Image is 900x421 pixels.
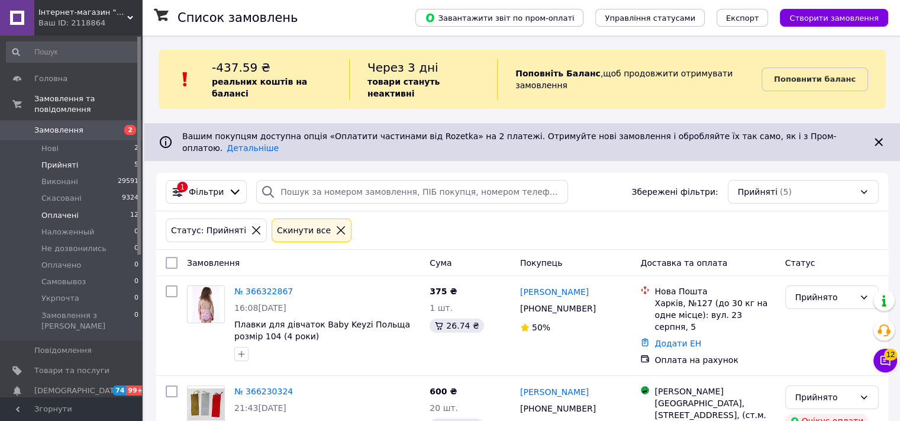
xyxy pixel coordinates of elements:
span: 2 [124,125,136,135]
span: Створити замовлення [789,14,879,23]
a: Плавки для дівчаток Baby Keyzi Польща розмір 104 (4 роки) [234,320,410,341]
b: товари стануть неактивні [367,77,440,98]
span: Товари та послуги [34,365,109,376]
span: Оплачені [41,210,79,221]
div: Ваш ID: 2118864 [38,18,142,28]
input: Пошук [6,41,140,63]
span: Управління статусами [605,14,695,23]
span: Оплачено [41,260,81,271]
span: Нові [41,143,59,154]
span: Збережені фільтри: [631,186,718,198]
span: 0 [134,293,138,304]
button: Завантажити звіт по пром-оплаті [415,9,583,27]
div: Харків, №127 (до 30 кг на одне місце): вул. 23 серпня, 5 [654,297,775,333]
span: Головна [34,73,67,84]
div: Статус: Прийняті [169,224,249,237]
a: Фото товару [187,285,225,323]
div: [PERSON_NAME] [654,385,775,397]
span: Через 3 дні [367,60,438,75]
button: Створити замовлення [780,9,888,27]
a: Створити замовлення [768,12,888,22]
img: :exclamation: [176,70,194,88]
img: Фото товару [188,388,224,421]
a: № 366230324 [234,387,293,396]
span: 600 ₴ [430,387,457,396]
span: 0 [134,243,138,254]
span: Виконані [41,176,78,187]
div: Прийнято [795,391,854,404]
span: Доставка та оплата [640,258,727,268]
a: Додати ЕН [654,339,701,348]
div: Cкинути все [275,224,333,237]
span: Експорт [726,14,759,23]
span: Замовлення [34,125,83,136]
span: 20 шт. [430,403,458,413]
span: Наложенный [41,227,94,237]
input: Пошук за номером замовлення, ПІБ покупця, номером телефону, Email, номером накладної [256,180,568,204]
span: 9324 [122,193,138,204]
div: 26.74 ₴ [430,319,483,333]
span: [DEMOGRAPHIC_DATA] [34,385,122,396]
span: 1 шт. [430,303,453,313]
span: 50% [532,323,550,332]
span: Інтернет-магазин "Русалочка" [38,7,127,18]
button: Управління статусами [595,9,705,27]
span: -437.59 ₴ [212,60,270,75]
span: Статус [785,258,815,268]
div: Прийнято [795,291,854,304]
a: Поповнити баланс [762,68,868,91]
a: Детальніше [227,143,279,153]
b: Поповніть Баланс [515,69,601,78]
h1: Список замовлень [178,11,298,25]
span: Покупець [520,258,562,268]
span: 5 [134,160,138,171]
span: Фільтри [189,186,224,198]
span: Прийняті [41,160,78,171]
span: 74 [112,385,126,396]
span: (5) [780,187,792,197]
span: 2 [134,143,138,154]
b: Поповнити баланс [774,75,856,83]
span: 29591 [118,176,138,187]
span: 0 [134,227,138,237]
span: Скасовані [41,193,82,204]
span: [PHONE_NUMBER] [520,404,596,413]
span: 0 [134,277,138,287]
span: Прийняті [738,186,778,198]
a: № 366322867 [234,287,293,296]
span: 0 [134,260,138,271]
span: Замовлення з [PERSON_NAME] [41,310,134,332]
div: Нова Пошта [654,285,775,297]
span: 375 ₴ [430,287,457,296]
b: реальних коштів на балансі [212,77,307,98]
span: Повідомлення [34,345,92,356]
button: Експорт [717,9,769,27]
span: 16:08[DATE] [234,303,286,313]
span: Самовывоз [41,277,86,287]
img: Фото товару [192,286,220,323]
span: Замовлення [187,258,240,268]
div: Оплата на рахунок [654,354,775,366]
span: Завантажити звіт по пром-оплаті [425,12,574,23]
span: 0 [134,310,138,332]
span: Замовлення та повідомлення [34,94,142,115]
button: Чат з покупцем12 [873,349,897,372]
span: 99+ [126,385,146,396]
div: , щоб продовжити отримувати замовлення [497,59,762,99]
span: 21:43[DATE] [234,403,286,413]
span: Cума [430,258,451,268]
span: [PHONE_NUMBER] [520,304,596,313]
span: Вашим покупцям доступна опція «Оплатити частинами від Rozetka» на 2 платежі. Отримуйте нові замов... [182,131,836,153]
span: Укрпочта [41,293,79,304]
span: 12 [884,349,897,361]
span: Не дозвонились [41,243,107,254]
a: [PERSON_NAME] [520,286,589,298]
span: 12 [130,210,138,221]
a: [PERSON_NAME] [520,386,589,398]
